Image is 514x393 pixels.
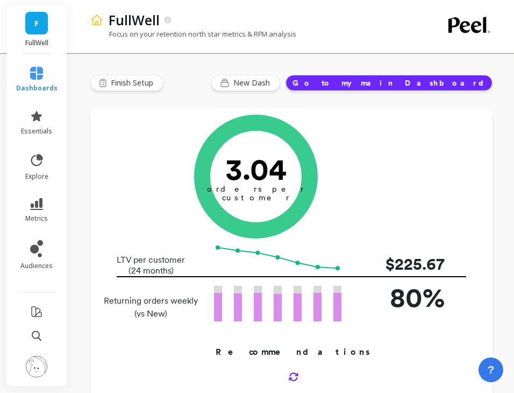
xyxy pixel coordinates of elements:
[207,184,305,194] tspan: orders per
[34,17,39,30] span: F
[25,172,48,181] span: explore
[26,356,47,377] img: profile picture
[285,75,492,91] button: Go to my main Dashboard
[16,84,58,93] span: dashboards
[479,357,503,382] button: ?
[211,75,280,91] button: New Dash
[109,11,160,29] p: FullWell
[90,29,296,39] p: Focus on your retention north star metrics & RFM analysis
[101,294,201,320] p: Returning orders weekly (vs New)
[21,127,52,136] span: essentials
[359,277,445,318] p: 80%
[216,346,372,359] p: Recommendations
[111,78,156,88] span: Finish Setup
[17,39,56,47] p: FullWell
[222,193,290,202] tspan: customer
[101,255,201,276] p: LTV per customer (24 months)
[25,214,48,223] span: metrics
[90,75,163,91] button: Finish Setup
[488,362,494,377] span: ?
[20,262,53,270] span: audiences
[233,78,273,88] span: New Dash
[225,151,287,187] text: 3.04
[90,13,103,26] img: header icon
[359,252,445,276] p: $225.67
